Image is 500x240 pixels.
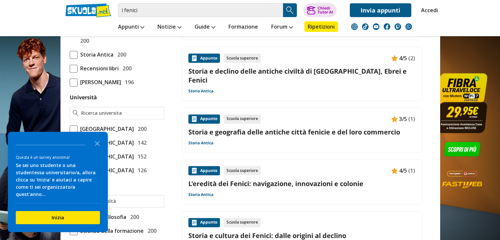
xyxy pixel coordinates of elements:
[188,179,415,188] a: L'eredità dei Fenici: navigazione, innovazioni e colonie
[391,167,398,174] img: Appunti contenuto
[191,55,198,61] img: Appunti contenuto
[193,21,217,33] a: Guide
[78,50,113,59] span: Storia Antica
[362,23,369,30] img: tiktok
[227,21,260,33] a: Formazione
[188,114,220,124] div: Appunto
[405,23,412,30] img: WhatsApp
[78,36,89,45] span: 200
[91,136,104,150] button: Close the survey
[73,110,79,116] img: Ricerca universita
[188,67,415,84] a: Storia e declino delle antiche civiltà di [GEOGRAPHIC_DATA], Ebrei e Fenici
[408,54,415,62] span: (2)
[224,54,261,63] div: Scuola superiore
[399,54,407,62] span: 4/5
[283,3,297,17] button: Search Button
[16,154,100,160] div: Questa è un survey anonima!
[16,211,100,224] button: Inizia
[188,128,415,136] a: Storia e geografia delle antiche città fenicie e del loro commercio
[188,88,213,94] a: Storia Antica
[394,23,401,30] img: twitch
[270,21,295,33] a: Forum
[391,116,398,122] img: Appunti contenuto
[408,115,415,123] span: (1)
[285,5,295,15] img: Cerca appunti, riassunti o versioni
[81,198,161,204] input: Ricerca facoltà
[317,6,333,14] div: Chiedi Tutor AI
[116,21,146,33] a: Appunti
[115,50,126,59] span: 200
[78,125,134,133] span: [GEOGRAPHIC_DATA]
[373,23,379,30] img: youtube
[191,167,198,174] img: Appunti contenuto
[135,152,147,161] span: 152
[135,125,147,133] span: 200
[408,166,415,175] span: (1)
[135,138,147,147] span: 142
[351,23,358,30] img: instagram
[224,166,261,175] div: Scuola superiore
[16,162,100,198] div: Se sei uno studente o una studentessa universitario/a, allora clicca su 'Inizia' e aiutaci a capi...
[156,21,183,33] a: Notizie
[224,114,261,124] div: Scuola superiore
[391,55,398,61] img: Appunti contenuto
[78,64,119,73] span: Recensioni libri
[399,166,407,175] span: 4/5
[304,21,338,32] a: Ripetizioni
[224,218,261,227] div: Scuola superiore
[78,227,144,235] span: Scienze della formazione
[191,116,198,122] img: Appunti contenuto
[421,3,435,17] a: Accedi
[188,192,213,197] a: Storia Antica
[118,3,283,17] input: Cerca appunti, riassunti o versioni
[188,54,220,63] div: Appunto
[135,166,147,175] span: 126
[188,140,213,146] a: Storia Antica
[399,115,407,123] span: 3/5
[145,227,156,235] span: 200
[78,78,121,86] span: [PERSON_NAME]
[384,23,390,30] img: facebook
[122,78,134,86] span: 196
[191,219,198,226] img: Appunti contenuto
[81,110,161,116] input: Ricerca universita
[188,218,220,227] div: Appunto
[8,132,108,232] div: Survey
[188,166,220,175] div: Appunto
[120,64,131,73] span: 200
[350,3,411,17] a: Invia appunti
[128,213,139,221] span: 200
[303,3,337,17] button: ChiediTutor AI
[70,94,97,101] label: Università
[188,231,415,240] a: Storia e cultura dei Fenici: dalle origini al declino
